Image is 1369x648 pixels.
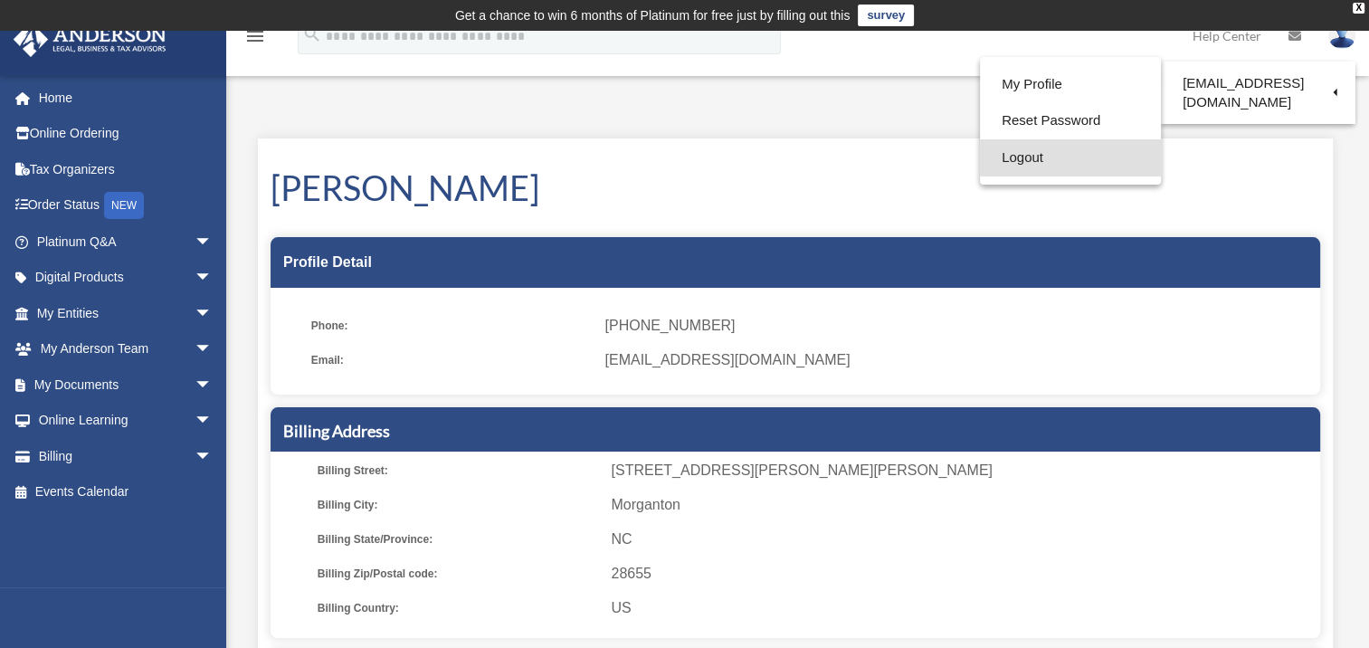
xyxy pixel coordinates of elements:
[1353,3,1364,14] div: close
[13,116,240,152] a: Online Ordering
[13,295,240,331] a: My Entitiesarrow_drop_down
[980,66,1161,103] a: My Profile
[8,22,172,57] img: Anderson Advisors Platinum Portal
[271,237,1320,288] div: Profile Detail
[318,561,599,586] span: Billing Zip/Postal code:
[195,295,231,332] span: arrow_drop_down
[611,458,1314,483] span: [STREET_ADDRESS][PERSON_NAME][PERSON_NAME]
[13,367,240,403] a: My Documentsarrow_drop_down
[13,474,240,510] a: Events Calendar
[13,151,240,187] a: Tax Organizers
[13,187,240,224] a: Order StatusNEW
[604,313,1307,338] span: [PHONE_NUMBER]
[311,348,593,373] span: Email:
[604,348,1307,373] span: [EMAIL_ADDRESS][DOMAIN_NAME]
[13,403,240,439] a: Online Learningarrow_drop_down
[283,420,1307,443] h5: Billing Address
[195,260,231,297] span: arrow_drop_down
[980,139,1161,176] a: Logout
[318,527,599,552] span: Billing State/Province:
[611,492,1314,518] span: Morganton
[1328,23,1355,49] img: User Pic
[13,331,240,367] a: My Anderson Teamarrow_drop_down
[195,367,231,404] span: arrow_drop_down
[195,331,231,368] span: arrow_drop_down
[104,192,144,219] div: NEW
[611,527,1314,552] span: NC
[195,224,231,261] span: arrow_drop_down
[13,224,240,260] a: Platinum Q&Aarrow_drop_down
[271,164,1320,212] h1: [PERSON_NAME]
[302,24,322,44] i: search
[318,458,599,483] span: Billing Street:
[244,32,266,47] a: menu
[311,313,593,338] span: Phone:
[318,492,599,518] span: Billing City:
[195,438,231,475] span: arrow_drop_down
[244,25,266,47] i: menu
[13,260,240,296] a: Digital Productsarrow_drop_down
[611,596,1314,621] span: US
[195,403,231,440] span: arrow_drop_down
[858,5,914,26] a: survey
[13,438,240,474] a: Billingarrow_drop_down
[455,5,851,26] div: Get a chance to win 6 months of Platinum for free just by filling out this
[611,561,1314,586] span: 28655
[318,596,599,621] span: Billing Country:
[13,80,240,116] a: Home
[1161,66,1355,119] a: [EMAIL_ADDRESS][DOMAIN_NAME]
[980,102,1161,139] a: Reset Password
